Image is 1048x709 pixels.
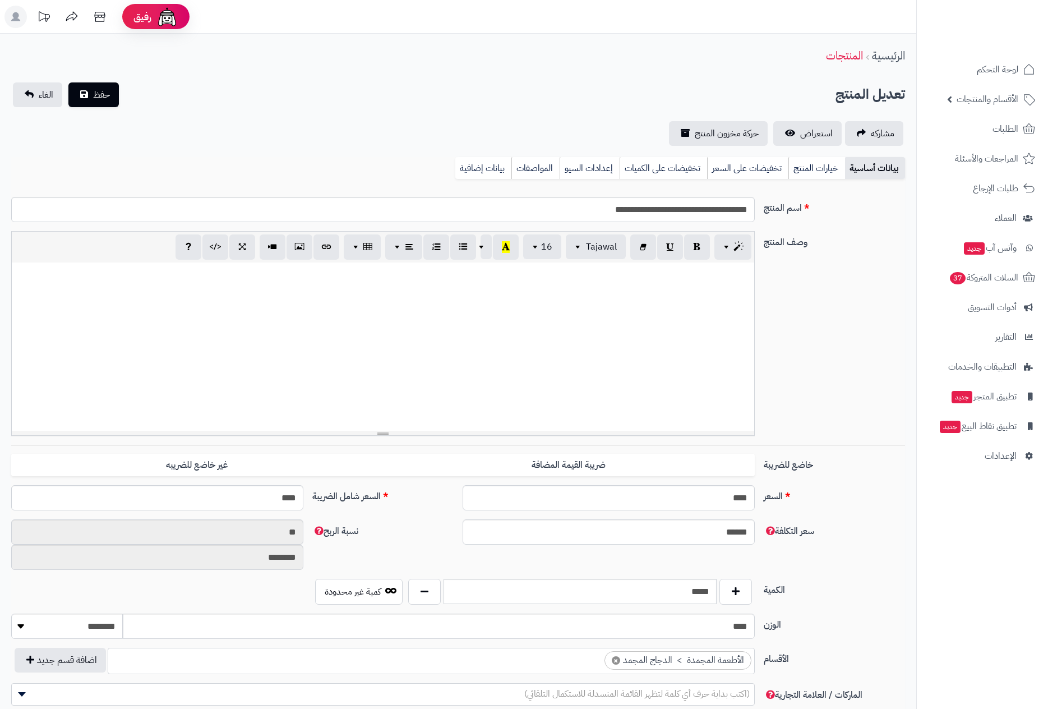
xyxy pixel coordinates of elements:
a: بيانات أساسية [845,157,905,179]
a: تخفيضات على السعر [707,157,788,179]
a: استعراض [773,121,842,146]
span: تطبيق نقاط البيع [939,418,1017,434]
a: أدوات التسويق [924,294,1041,321]
a: إعدادات السيو [560,157,620,179]
span: التطبيقات والخدمات [948,359,1017,375]
label: السعر شامل الضريبة [308,485,458,503]
span: جديد [964,242,985,255]
a: الإعدادات [924,443,1041,469]
span: المراجعات والأسئلة [955,151,1018,167]
span: حفظ [93,88,110,102]
span: الأقسام والمنتجات [957,91,1018,107]
a: المنتجات [826,47,863,64]
span: × [612,656,620,665]
span: لوحة التحكم [977,62,1018,77]
span: حركة مخزون المنتج [695,127,759,140]
label: ضريبة القيمة المضافة [383,454,755,477]
a: المراجعات والأسئلة [924,145,1041,172]
span: مشاركه [871,127,894,140]
a: وآتس آبجديد [924,234,1041,261]
span: 16 [541,240,552,254]
h2: تعديل المنتج [835,83,905,106]
label: الأقسام [759,648,910,666]
button: حفظ [68,82,119,107]
img: ai-face.png [156,6,178,28]
span: 37 [949,271,966,284]
span: طلبات الإرجاع [973,181,1018,196]
a: خيارات المنتج [788,157,845,179]
a: السلات المتروكة37 [924,264,1041,291]
span: الغاء [39,88,53,102]
span: وآتس آب [963,240,1017,256]
span: الماركات / العلامة التجارية [764,688,862,702]
button: اضافة قسم جديد [15,648,106,673]
a: التطبيقات والخدمات [924,353,1041,380]
span: الطلبات [992,121,1018,137]
label: اسم المنتج [759,197,910,215]
label: وصف المنتج [759,231,910,249]
a: المواصفات [511,157,560,179]
span: التقارير [995,329,1017,345]
span: العملاء [995,210,1017,226]
a: تطبيق نقاط البيعجديد [924,413,1041,440]
a: العملاء [924,205,1041,232]
a: تحديثات المنصة [30,6,58,31]
a: طلبات الإرجاع [924,175,1041,202]
label: الوزن [759,614,910,632]
a: الطلبات [924,116,1041,142]
label: غير خاضع للضريبه [11,454,383,477]
a: الغاء [13,82,62,107]
a: الرئيسية [872,47,905,64]
span: جديد [940,421,961,433]
span: رفيق [133,10,151,24]
span: نسبة الربح [312,524,358,538]
span: أدوات التسويق [968,300,1017,315]
a: مشاركه [845,121,903,146]
button: 16 [523,234,561,259]
a: حركة مخزون المنتج [669,121,768,146]
a: بيانات إضافية [455,157,511,179]
a: التقارير [924,324,1041,351]
a: لوحة التحكم [924,56,1041,83]
span: السلات المتروكة [949,270,1018,286]
label: السعر [759,485,910,503]
img: logo-2.png [972,8,1037,32]
li: الأطعمة المجمدة > الدجاج المجمد [604,651,751,670]
a: تطبيق المتجرجديد [924,383,1041,410]
label: خاضع للضريبة [759,454,910,472]
span: Tajawal [586,240,617,254]
span: تطبيق المتجر [950,389,1017,404]
button: Tajawal [566,234,626,259]
span: سعر التكلفة [764,524,814,538]
span: (اكتب بداية حرف أي كلمة لتظهر القائمة المنسدلة للاستكمال التلقائي) [524,687,750,701]
span: جديد [952,391,972,403]
label: الكمية [759,579,910,597]
span: استعراض [800,127,833,140]
span: الإعدادات [985,448,1017,464]
a: تخفيضات على الكميات [620,157,707,179]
